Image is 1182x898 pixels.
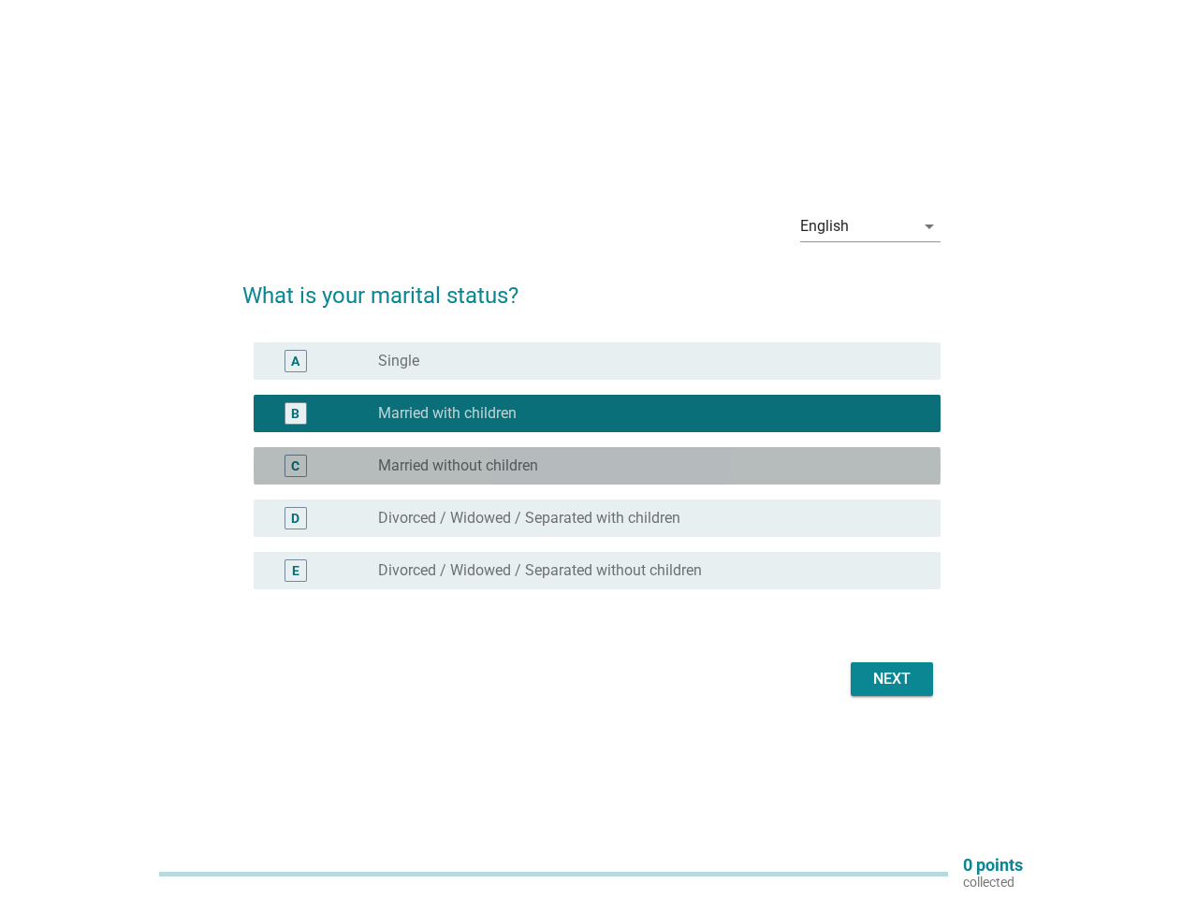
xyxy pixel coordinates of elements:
[291,456,299,476] div: C
[378,456,538,475] label: Married without children
[963,857,1023,874] p: 0 points
[378,561,702,580] label: Divorced / Widowed / Separated without children
[292,561,299,581] div: E
[242,260,941,312] h2: What is your marital status?
[800,218,849,235] div: English
[963,874,1023,891] p: collected
[378,509,680,528] label: Divorced / Widowed / Separated with children
[866,668,918,690] div: Next
[291,352,299,371] div: A
[851,662,933,696] button: Next
[291,509,299,529] div: D
[378,404,517,423] label: Married with children
[291,404,299,424] div: B
[918,215,941,238] i: arrow_drop_down
[378,352,419,370] label: Single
